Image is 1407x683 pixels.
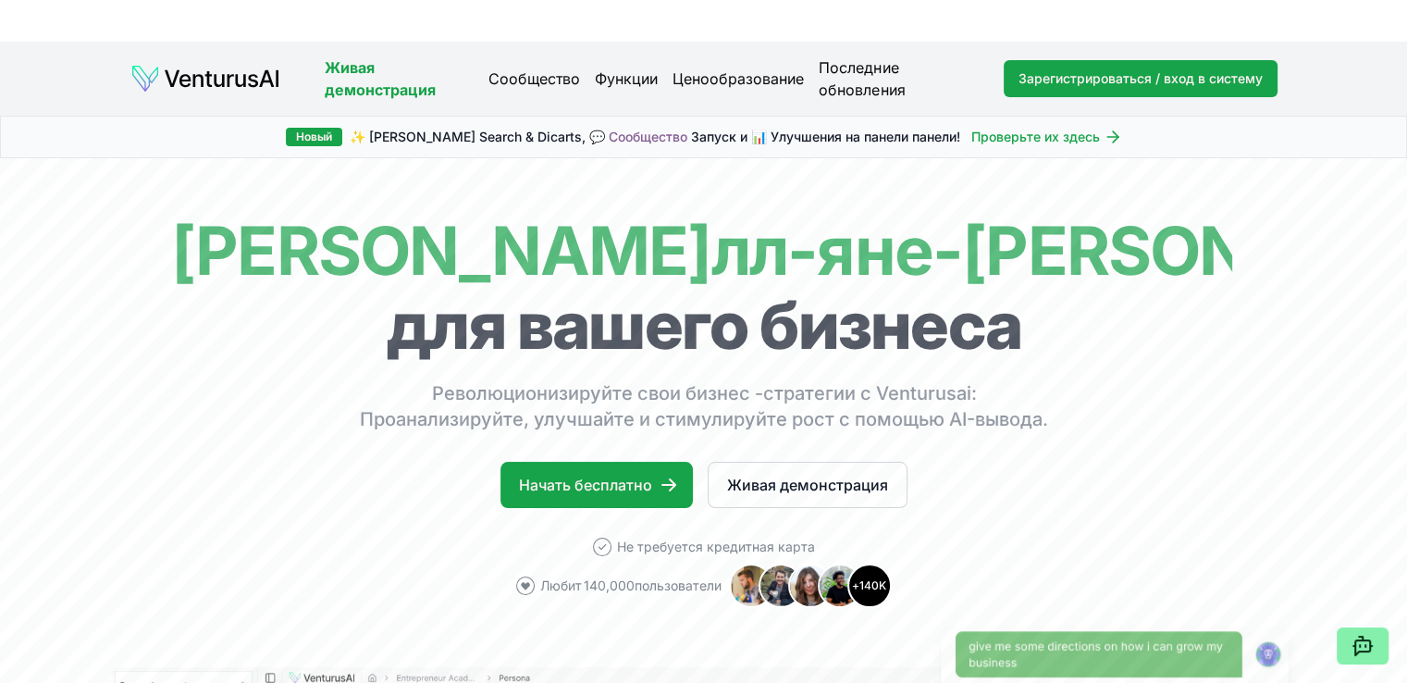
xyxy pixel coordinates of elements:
a: Начать бесплатно [500,462,693,508]
a: Функции [595,68,658,90]
a: Ценообразование [673,68,804,90]
a: Сообщество [488,68,580,90]
span: Зарегистрироваться / вход в систему [1018,69,1263,88]
a: Живая демонстрация [708,462,907,508]
a: Проверьте их здесь [971,128,1122,146]
div: Новый [286,128,342,146]
a: Последние обновления [819,56,988,101]
a: Сообщество [609,129,687,144]
span: ✨ [PERSON_NAME] Search & Dicarts, 💬 Запуск и 📊 Улучшения на панели панели! [350,128,960,146]
a: Зарегистрироваться / вход в систему [1004,60,1277,97]
a: Живая демонстрация [325,56,489,101]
